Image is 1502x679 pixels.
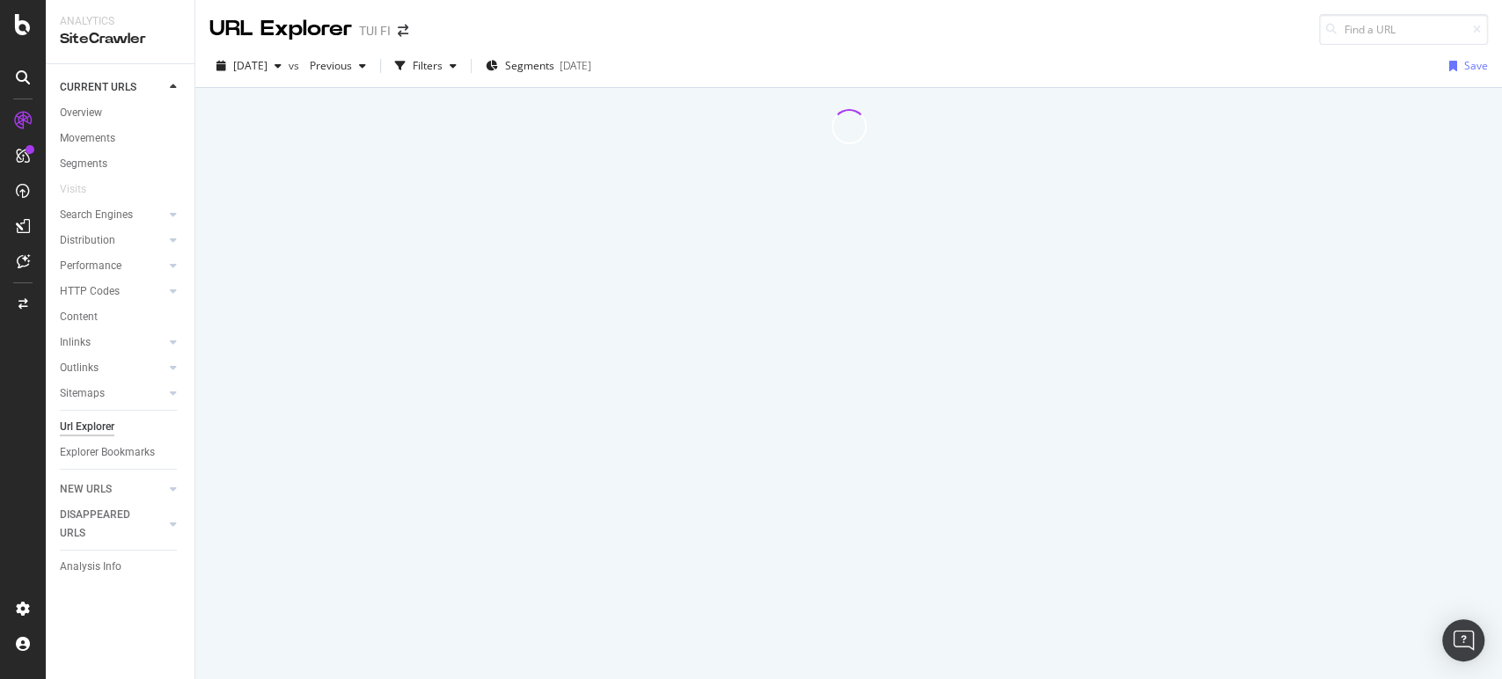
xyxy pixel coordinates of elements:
a: Analysis Info [60,558,182,576]
button: Save [1442,52,1488,80]
a: Overview [60,104,182,122]
div: Search Engines [60,206,133,224]
a: Url Explorer [60,418,182,436]
button: Previous [303,52,373,80]
a: Content [60,308,182,326]
div: arrow-right-arrow-left [398,25,408,37]
a: Distribution [60,231,165,250]
div: DISAPPEARED URLS [60,506,149,543]
div: Filters [413,58,443,73]
div: Distribution [60,231,115,250]
div: Url Explorer [60,418,114,436]
div: URL Explorer [209,14,352,44]
div: Explorer Bookmarks [60,443,155,462]
a: Visits [60,180,104,199]
a: Outlinks [60,359,165,377]
span: Segments [505,58,554,73]
div: CURRENT URLS [60,78,136,97]
div: Visits [60,180,86,199]
span: 2025 Sep. 17th [233,58,267,73]
div: Outlinks [60,359,99,377]
div: Save [1464,58,1488,73]
div: Movements [60,129,115,148]
div: Analysis Info [60,558,121,576]
a: Performance [60,257,165,275]
button: Filters [388,52,464,80]
a: NEW URLS [60,480,165,499]
button: Segments[DATE] [479,52,598,80]
div: [DATE] [560,58,591,73]
div: SiteCrawler [60,29,180,49]
a: Inlinks [60,333,165,352]
div: Segments [60,155,107,173]
a: CURRENT URLS [60,78,165,97]
div: NEW URLS [60,480,112,499]
a: Segments [60,155,182,173]
div: Overview [60,104,102,122]
div: Open Intercom Messenger [1442,619,1484,661]
div: Sitemaps [60,384,105,403]
div: Analytics [60,14,180,29]
div: TUI FI [359,22,391,40]
div: Content [60,308,98,326]
span: Previous [303,58,352,73]
span: vs [289,58,303,73]
a: Explorer Bookmarks [60,443,182,462]
a: Sitemaps [60,384,165,403]
a: Movements [60,129,182,148]
button: [DATE] [209,52,289,80]
input: Find a URL [1319,14,1488,45]
div: Inlinks [60,333,91,352]
a: HTTP Codes [60,282,165,301]
a: DISAPPEARED URLS [60,506,165,543]
div: Performance [60,257,121,275]
div: HTTP Codes [60,282,120,301]
a: Search Engines [60,206,165,224]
